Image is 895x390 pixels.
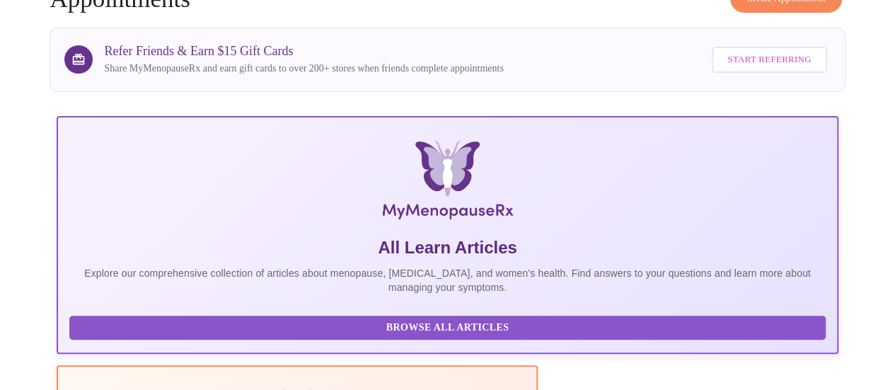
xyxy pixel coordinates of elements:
[712,47,826,73] button: Start Referring
[727,52,811,68] span: Start Referring
[104,62,503,76] p: Share MyMenopauseRx and earn gift cards to over 200+ stores when friends complete appointments
[708,40,830,80] a: Start Referring
[69,266,825,294] p: Explore our comprehensive collection of articles about menopause, [MEDICAL_DATA], and women's hea...
[104,44,503,59] h3: Refer Friends & Earn $15 Gift Cards
[69,316,825,340] button: Browse All Articles
[69,236,825,259] h5: All Learn Articles
[187,140,708,225] img: MyMenopauseRx Logo
[69,321,828,333] a: Browse All Articles
[83,319,811,337] span: Browse All Articles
